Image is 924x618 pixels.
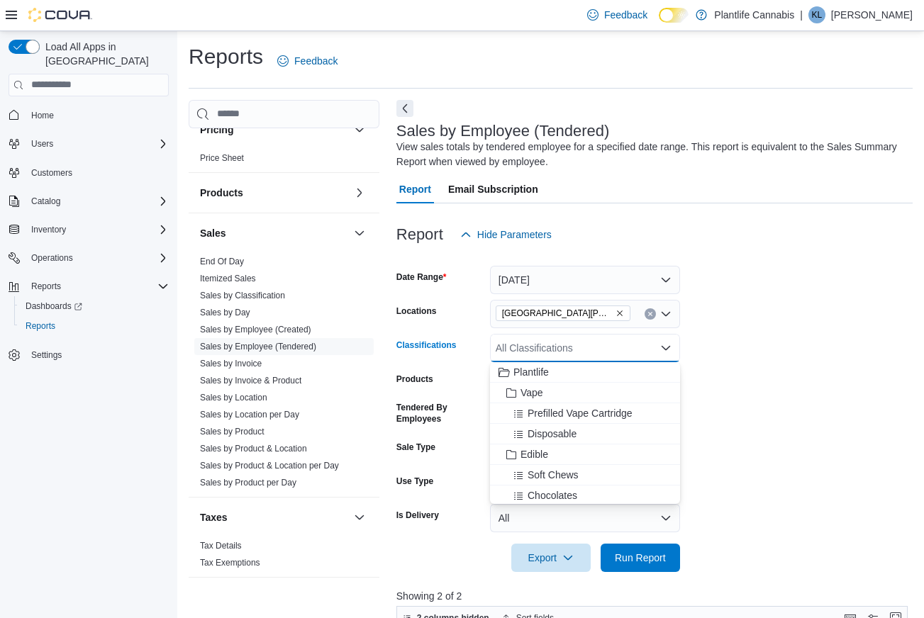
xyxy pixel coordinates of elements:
button: Users [3,134,174,154]
span: Sales by Invoice [200,358,262,369]
h3: Sales by Employee (Tendered) [396,123,610,140]
span: Chocolates [528,488,577,502]
span: Reports [31,281,61,292]
button: Reports [14,316,174,336]
span: Sales by Classification [200,290,285,301]
a: Tax Details [200,541,242,551]
a: Sales by Product per Day [200,478,296,488]
h1: Reports [189,43,263,71]
a: Sales by Location per Day [200,410,299,420]
div: Pricing [189,150,379,172]
span: Sales by Day [200,307,250,318]
a: Sales by Product [200,427,265,437]
input: Dark Mode [659,8,689,23]
h3: Pricing [200,123,233,137]
button: Reports [3,276,174,296]
button: Vape [490,383,680,403]
span: Sales by Product [200,426,265,437]
span: Catalog [26,193,169,210]
span: Hide Parameters [477,227,552,242]
span: Customers [31,167,72,179]
div: Taxes [189,537,379,577]
span: Tax Details [200,540,242,551]
button: Export [511,544,591,572]
button: Soft Chews [490,465,680,485]
span: End Of Day [200,256,244,267]
span: Feedback [294,54,338,68]
button: Customers [3,162,174,183]
a: Feedback [272,47,343,75]
span: KL [812,6,823,23]
span: Disposable [528,427,577,441]
span: Inventory [26,221,169,238]
span: Operations [31,252,73,264]
a: Feedback [581,1,653,29]
span: Customers [26,164,169,181]
span: Home [31,110,54,121]
a: End Of Day [200,257,244,266]
span: Reports [26,278,169,295]
a: Home [26,107,60,124]
a: Sales by Day [200,308,250,318]
a: Itemized Sales [200,274,256,283]
label: Locations [396,305,437,317]
span: Sales by Product per Day [200,477,296,488]
p: Showing 2 of 2 [396,589,913,603]
span: Prefilled Vape Cartridge [528,406,633,420]
button: Inventory [3,220,174,240]
h3: Taxes [200,510,228,524]
span: Settings [31,349,62,361]
button: Sales [200,226,348,240]
img: Cova [28,8,92,22]
span: Report [399,175,431,203]
button: [DATE] [490,266,680,294]
span: Feedback [604,8,647,22]
button: Clear input [645,308,656,320]
span: Sales by Product & Location per Day [200,460,339,471]
a: Sales by Employee (Tendered) [200,342,316,352]
a: Sales by Product & Location [200,444,307,454]
span: Soft Chews [528,468,579,482]
a: Customers [26,164,78,181]
span: Sales by Product & Location [200,443,307,454]
button: Taxes [200,510,348,524]
span: Price Sheet [200,152,244,164]
button: Operations [26,249,79,266]
button: Home [3,105,174,125]
label: Is Delivery [396,510,439,521]
p: Plantlife Cannabis [714,6,794,23]
a: Dashboards [14,296,174,316]
span: Vape [521,386,543,400]
button: Run Report [601,544,680,572]
div: Sales [189,253,379,497]
button: Catalog [3,191,174,211]
a: Tax Exemptions [200,558,260,568]
a: Sales by Location [200,393,267,403]
button: Next [396,100,413,117]
span: Dashboards [26,300,82,312]
span: Plantlife [513,365,549,379]
span: Home [26,106,169,124]
label: Sale Type [396,442,435,453]
button: Prefilled Vape Cartridge [490,403,680,424]
p: | [800,6,803,23]
a: Price Sheet [200,153,244,163]
span: Sales by Location per Day [200,409,299,420]
a: Sales by Employee (Created) [200,325,311,335]
button: Products [351,184,368,201]
span: Tax Exemptions [200,557,260,568]
button: Sales [351,225,368,242]
a: Sales by Invoice & Product [200,376,301,386]
span: Sales by Location [200,392,267,403]
a: Sales by Product & Location per Day [200,461,339,471]
span: Users [26,135,169,152]
label: Use Type [396,476,433,487]
button: Chocolates [490,485,680,506]
span: Inventory [31,224,66,235]
button: Disposable [490,424,680,444]
span: Reports [26,320,55,332]
a: Settings [26,347,67,364]
label: Products [396,373,433,385]
span: Itemized Sales [200,273,256,284]
label: Tendered By Employees [396,402,484,425]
